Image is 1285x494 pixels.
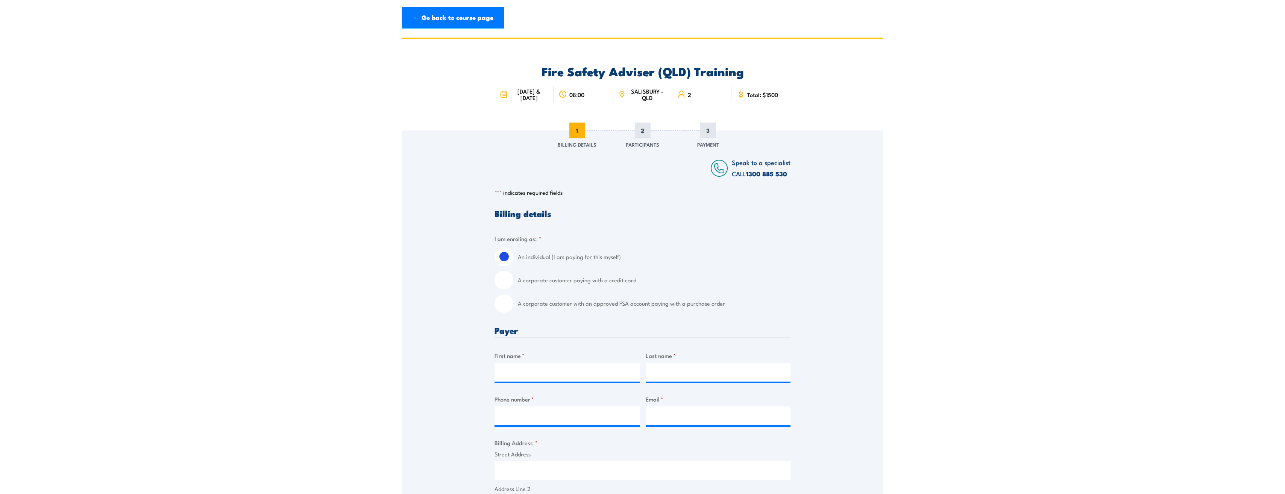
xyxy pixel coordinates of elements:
[635,123,651,138] span: 2
[569,123,585,138] span: 1
[495,450,790,459] label: Street Address
[569,91,584,98] span: 08:00
[697,141,719,148] span: Payment
[558,141,596,148] span: Billing Details
[495,189,790,196] p: " " indicates required fields
[747,91,778,98] span: Total: $1500
[495,438,538,447] legend: Billing Address
[518,247,790,266] label: An individual (I am paying for this myself)
[700,123,716,138] span: 3
[518,294,790,313] label: A corporate customer with an approved FSA account paying with a purchase order
[646,351,791,360] label: Last name
[495,66,790,76] h2: Fire Safety Adviser (QLD) Training
[688,91,691,98] span: 2
[732,158,790,178] span: Speak to a specialist CALL
[495,209,790,218] h3: Billing details
[628,88,667,101] span: SALISBURY - QLD
[495,351,640,360] label: First name
[510,88,548,101] span: [DATE] & [DATE]
[495,326,790,335] h3: Payer
[746,169,787,179] a: 1300 885 530
[402,7,504,29] a: ← Go back to course page
[495,234,542,243] legend: I am enroling as:
[495,395,640,403] label: Phone number
[495,485,790,493] label: Address Line 2
[518,271,790,289] label: A corporate customer paying with a credit card
[626,141,659,148] span: Participants
[646,395,791,403] label: Email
